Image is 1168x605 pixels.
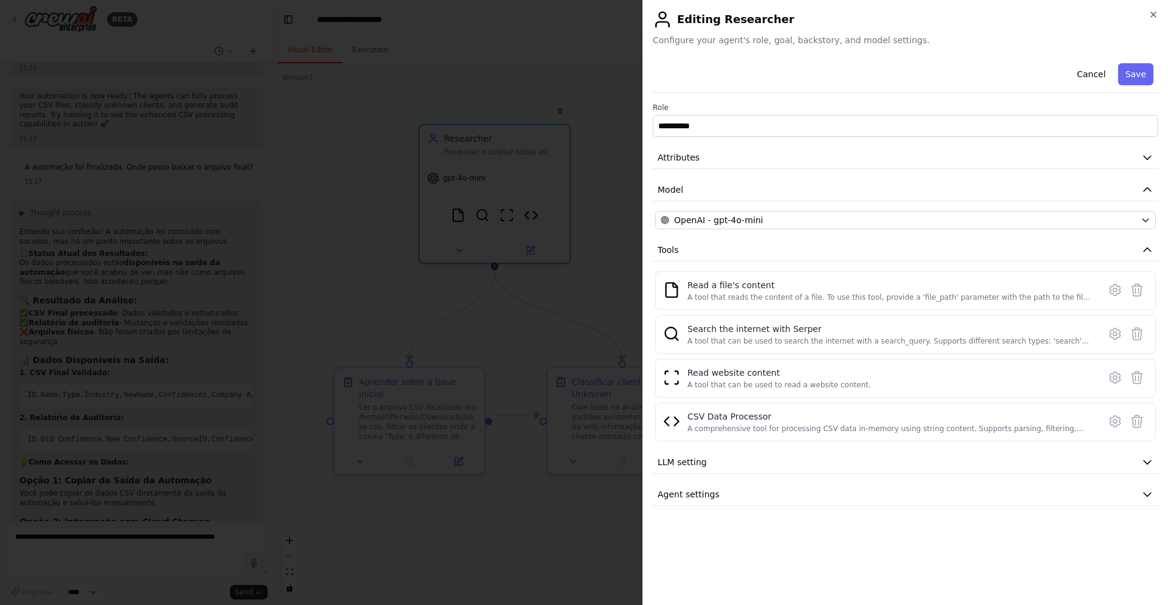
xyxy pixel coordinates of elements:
span: Configure your agent's role, goal, backstory, and model settings. [653,34,1158,46]
div: CSV Data Processor [687,410,1092,423]
button: Delete tool [1126,410,1148,432]
span: LLM setting [658,456,707,468]
button: Configure tool [1104,279,1126,301]
button: Save [1118,63,1153,85]
span: Attributes [658,151,700,164]
button: Attributes [653,147,1158,169]
img: SerperDevTool [663,325,680,342]
h2: Editing Researcher [653,10,1158,29]
button: Delete tool [1126,367,1148,389]
div: A tool that can be used to read a website content. [687,380,871,390]
div: Search the internet with Serper [687,323,1092,335]
img: FileReadTool [663,282,680,299]
div: A tool that can be used to search the internet with a search_query. Supports different search typ... [687,336,1092,346]
button: LLM setting [653,451,1158,474]
span: Model [658,184,683,196]
button: Configure tool [1104,410,1126,432]
span: Agent settings [658,488,720,500]
div: A comprehensive tool for processing CSV data in-memory using string content. Supports parsing, fi... [687,424,1092,434]
button: Tools [653,239,1158,261]
button: Delete tool [1126,323,1148,345]
label: Role [653,103,1158,112]
button: Configure tool [1104,323,1126,345]
div: A tool that reads the content of a file. To use this tool, provide a 'file_path' parameter with t... [687,292,1092,302]
button: Delete tool [1126,279,1148,301]
img: ScrapeWebsiteTool [663,369,680,386]
div: Read website content [687,367,871,379]
button: Cancel [1069,63,1113,85]
div: Read a file's content [687,279,1092,291]
button: Model [653,179,1158,201]
button: OpenAI - gpt-4o-mini [655,211,1156,229]
img: CSV Data Processor [663,413,680,430]
span: OpenAI - gpt-4o-mini [674,214,763,226]
button: Agent settings [653,483,1158,506]
span: Tools [658,244,679,256]
button: Configure tool [1104,367,1126,389]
